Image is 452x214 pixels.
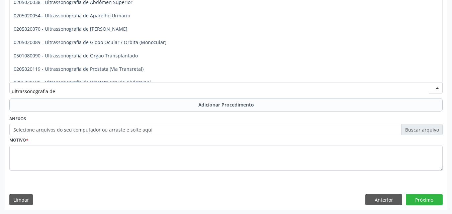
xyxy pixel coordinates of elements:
span: 0205020070 - Ultrassonografia de [PERSON_NAME] [14,26,127,32]
span: 0501080090 - Ultrassonografia de Orgao Transplantado [14,52,138,59]
span: 0205020054 - Ultrassonografia de Aparelho Urinário [14,12,130,19]
label: Anexos [9,114,26,124]
button: Adicionar Procedimento [9,98,443,112]
span: 0205020100 - Ultrassonografia de Prostata Por Via Abdominal [14,79,151,85]
label: Motivo [9,135,28,146]
span: 0205020119 - Ultrassonografia de Prostata (Via Transretal) [14,66,144,72]
button: Anterior [365,194,402,205]
span: 0205020089 - Ultrassonografia de Globo Ocular / Orbita (Monocular) [14,39,166,45]
button: Próximo [406,194,443,205]
input: Buscar por procedimento [12,84,429,98]
button: Limpar [9,194,33,205]
span: Adicionar Procedimento [198,101,254,108]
